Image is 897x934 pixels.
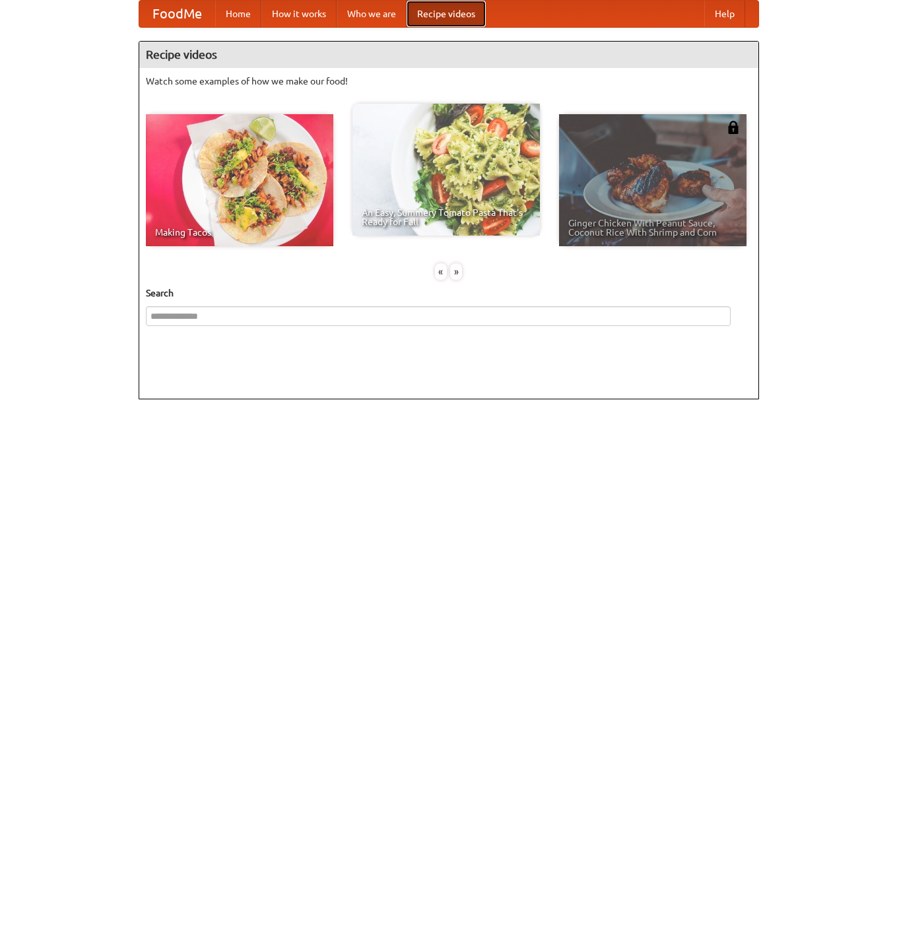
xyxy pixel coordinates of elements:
div: « [435,263,447,280]
a: Help [704,1,745,27]
a: Who we are [337,1,407,27]
a: Making Tacos [146,114,333,246]
a: Recipe videos [407,1,486,27]
div: » [450,263,462,280]
a: How it works [261,1,337,27]
span: Making Tacos [155,228,324,237]
span: An Easy, Summery Tomato Pasta That's Ready for Fall [362,208,531,226]
h5: Search [146,286,752,300]
h4: Recipe videos [139,42,758,68]
a: Home [215,1,261,27]
a: FoodMe [139,1,215,27]
img: 483408.png [727,121,740,134]
a: An Easy, Summery Tomato Pasta That's Ready for Fall [352,104,540,236]
p: Watch some examples of how we make our food! [146,75,752,88]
